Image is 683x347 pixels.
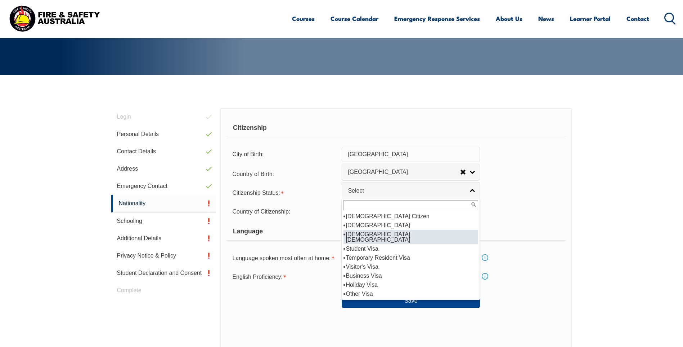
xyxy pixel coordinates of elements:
span: Country of Citizenship: [232,208,290,215]
div: English Proficiency is required. [226,269,342,284]
span: Language spoken most often at home: [232,255,331,261]
span: English Proficiency: [232,274,283,280]
a: Additional Details [111,230,216,247]
div: Citizenship Status is required. [226,185,342,199]
span: Select [348,187,464,195]
a: Info [480,271,490,281]
li: Holiday Visa [343,280,478,289]
a: Learner Portal [570,9,611,28]
a: News [538,9,554,28]
a: Address [111,160,216,177]
div: Citizenship [226,119,565,137]
li: [DEMOGRAPHIC_DATA] Citizen [343,212,478,221]
div: Language spoken most often at home is required. [226,250,342,265]
li: Temporary Resident Visa [343,253,478,262]
li: Other Visa [343,289,478,298]
span: [GEOGRAPHIC_DATA] [348,168,460,176]
li: Student Visa [343,244,478,253]
a: Personal Details [111,126,216,143]
div: City of Birth: [226,148,342,161]
a: Nationality [111,195,216,212]
a: Emergency Response Services [394,9,480,28]
a: Schooling [111,212,216,230]
a: Contact Details [111,143,216,160]
a: Courses [292,9,315,28]
div: Language [226,223,565,241]
span: Citizenship Status: [232,190,280,196]
li: [DEMOGRAPHIC_DATA] [DEMOGRAPHIC_DATA] [343,230,478,244]
a: Info [480,252,490,263]
a: Contact [626,9,649,28]
a: Emergency Contact [111,177,216,195]
span: Country of Birth: [232,171,274,177]
a: Course Calendar [331,9,378,28]
a: Student Declaration and Consent [111,264,216,282]
button: Save [342,294,480,308]
li: Visitor's Visa [343,262,478,271]
a: Privacy Notice & Policy [111,247,216,264]
a: About Us [496,9,522,28]
li: Business Visa [343,271,478,280]
li: [DEMOGRAPHIC_DATA] [343,221,478,230]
